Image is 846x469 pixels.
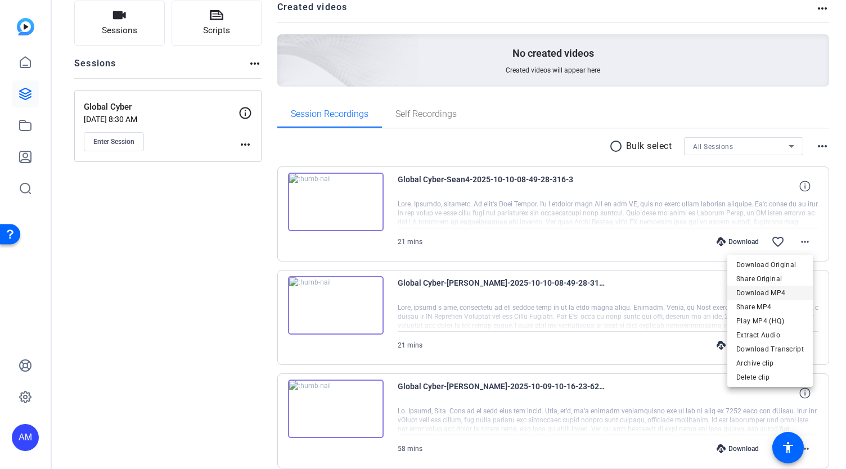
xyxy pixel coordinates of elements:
span: Share Original [736,272,804,286]
span: Download Transcript [736,342,804,356]
span: Download MP4 [736,286,804,300]
span: Archive clip [736,357,804,370]
span: Share MP4 [736,300,804,314]
span: Delete clip [736,371,804,384]
span: Extract Audio [736,328,804,342]
span: Play MP4 (HQ) [736,314,804,328]
span: Download Original [736,258,804,272]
